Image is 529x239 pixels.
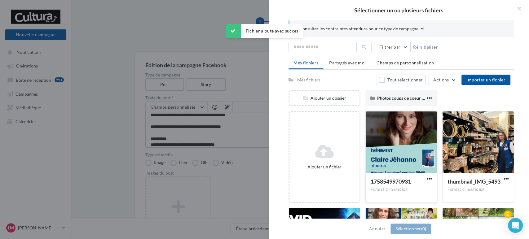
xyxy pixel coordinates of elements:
[376,75,425,85] button: Tout sélectionner
[299,26,418,32] span: Consulter les contraintes attendues pour ce type de campagne
[466,77,505,82] span: Importer un fichier
[374,42,411,52] button: Filtrer par
[371,187,432,192] div: Format d'image: jpg
[367,225,388,232] button: Annuler
[289,95,359,101] div: Ajouter un dossier
[428,75,459,85] button: Actions
[447,187,509,192] div: Format d'image: jpg
[433,77,449,82] span: Actions
[390,224,431,234] button: Sélectionner(0)
[371,178,411,185] span: 1758549970931
[329,60,366,65] span: Partagés avec moi
[508,218,523,233] div: Open Intercom Messenger
[226,24,303,38] div: Fichier ajouté avec succès
[377,95,442,101] span: Photos coups de coeur calendrier
[297,77,320,83] div: Mes fichiers
[411,43,440,51] button: Réinitialiser
[447,178,500,185] span: thumbnail_IMG_5493
[377,60,434,65] span: Champs de personnalisation
[421,226,426,231] span: (0)
[292,164,357,170] div: Ajouter un fichier
[279,7,519,13] h2: Sélectionner un ou plusieurs fichiers
[299,25,424,33] button: Consulter les contraintes attendues pour ce type de campagne
[293,60,318,65] span: Mes fichiers
[461,75,510,85] button: Importer un fichier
